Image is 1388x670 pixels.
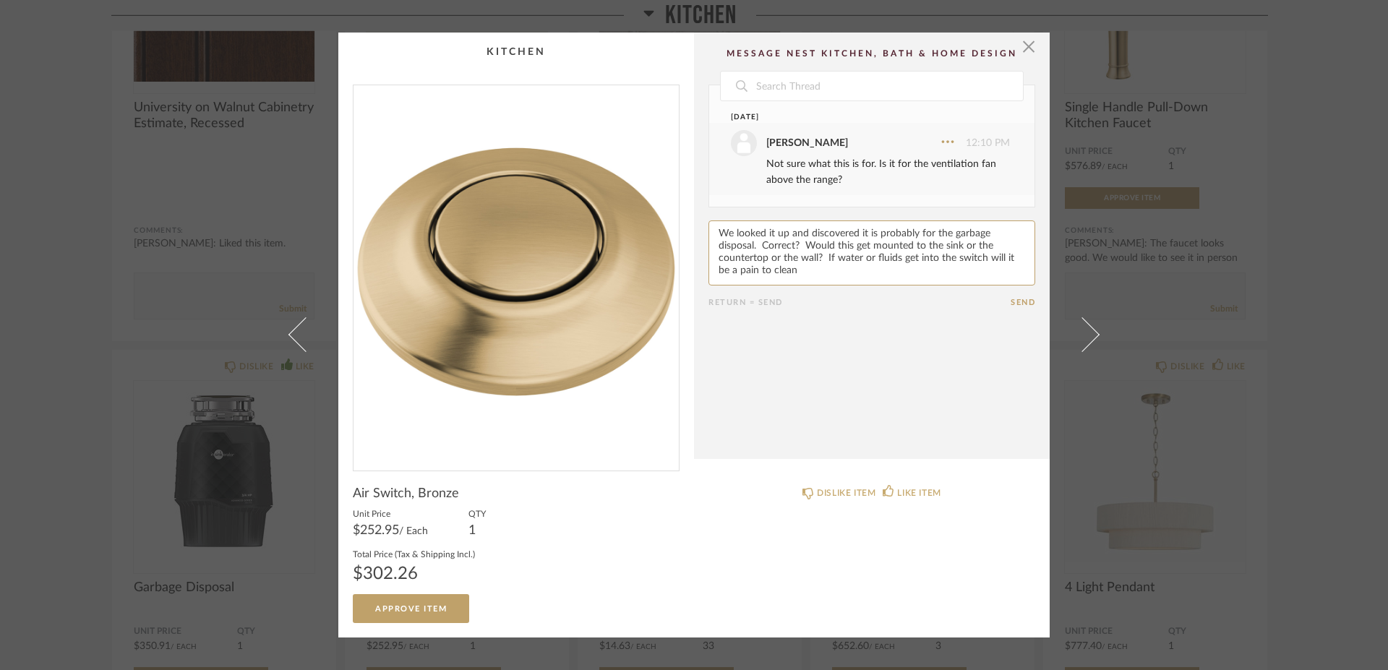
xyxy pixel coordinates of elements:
[353,548,475,559] label: Total Price (Tax & Shipping Incl.)
[468,507,486,519] label: QTY
[354,85,679,459] div: 0
[353,486,459,502] span: Air Switch, Bronze
[766,156,1010,188] div: Not sure what this is for. Is it for the ventilation fan above the range?
[755,72,1023,100] input: Search Thread
[353,507,428,519] label: Unit Price
[399,526,428,536] span: / Each
[731,112,983,123] div: [DATE]
[354,85,679,459] img: 5cae5fa1-5a7d-4168-bd2a-ee8488e9ee79_1000x1000.jpg
[731,130,1010,156] div: 12:10 PM
[817,486,875,500] div: DISLIKE ITEM
[897,486,941,500] div: LIKE ITEM
[1011,298,1035,307] button: Send
[1014,33,1043,61] button: Close
[766,135,848,151] div: [PERSON_NAME]
[708,298,1011,307] div: Return = Send
[353,594,469,623] button: Approve Item
[468,525,486,536] div: 1
[353,524,399,537] span: $252.95
[375,605,447,613] span: Approve Item
[353,565,475,583] div: $302.26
